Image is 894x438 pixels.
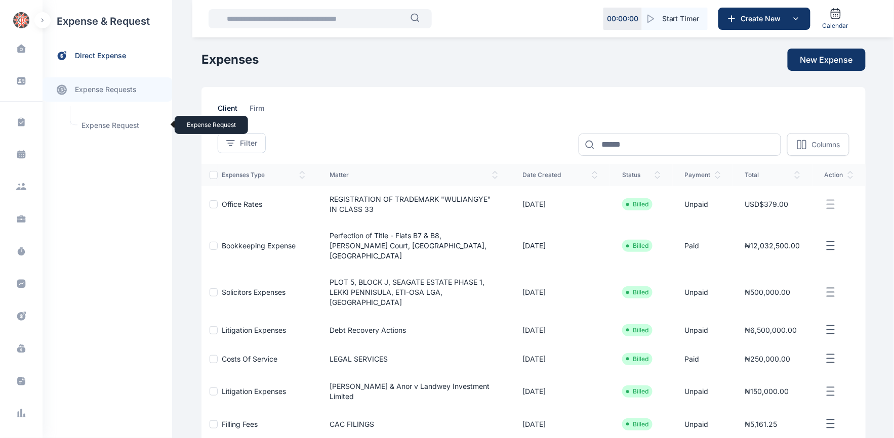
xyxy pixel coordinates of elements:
td: [DATE] [510,223,610,269]
span: firm [250,103,264,119]
td: REGISTRATION OF TRADEMARK "WULIANGYE" IN CLASS 33 [317,186,510,223]
span: ₦5,161.25 [745,420,778,428]
span: ₦150,000.00 [745,387,789,396]
span: ₦250,000.00 [745,355,791,363]
a: expense requests [43,77,172,102]
a: Litigation Expenses [222,326,286,334]
span: status [622,171,661,179]
li: Billed [626,355,648,363]
span: Filter [240,138,257,148]
a: firm [250,103,276,119]
td: Unpaid [673,373,733,410]
td: Unpaid [673,316,733,344]
button: Start Timer [642,8,708,30]
td: [DATE] [510,344,610,373]
h1: Expenses [201,52,259,68]
span: ₦500,000.00 [745,288,791,296]
p: Columns [811,140,840,150]
span: client [218,103,237,119]
td: [DATE] [510,269,610,316]
button: Filter [218,133,266,153]
li: Billed [626,420,648,428]
li: Billed [626,242,648,250]
li: Billed [626,326,648,334]
a: Solicitors Expenses [222,288,286,296]
li: Billed [626,387,648,396]
span: date created [522,171,598,179]
td: Paid [673,223,733,269]
a: Office Rates [222,200,262,208]
p: 00 : 00 : 00 [607,14,638,24]
span: matter [330,171,498,179]
a: direct expense [43,42,172,69]
li: Billed [626,200,648,208]
span: payment [685,171,721,179]
span: expenses type [222,171,305,179]
td: [PERSON_NAME] & Anor v Landwey Investment Limited [317,373,510,410]
td: Unpaid [673,269,733,316]
span: Calendar [823,22,849,30]
li: Billed [626,288,648,296]
span: ₦6,500,000.00 [745,326,797,334]
a: Costs of Service [222,355,277,363]
button: Create New [718,8,810,30]
td: [DATE] [510,316,610,344]
td: Perfection of Title - Flats B7 & B8, [PERSON_NAME] Court, [GEOGRAPHIC_DATA], [GEOGRAPHIC_DATA] [317,223,510,269]
a: Expense RequestExpense Request [75,116,167,135]
button: Columns [787,133,849,156]
td: PLOT 5, BLOCK J, SEAGATE ESTATE PHASE 1, LEKKI PENNISULA, ETI-OSA LGA, [GEOGRAPHIC_DATA] [317,269,510,316]
td: Unpaid [673,186,733,223]
span: action [825,171,854,179]
span: direct expense [75,51,126,61]
button: New Expense [788,49,866,71]
span: total [745,171,800,179]
td: Debt Recovery Actions [317,316,510,344]
td: [DATE] [510,373,610,410]
td: LEGAL SERVICES [317,344,510,373]
a: client [218,103,250,119]
span: USD$379.00 [745,200,789,208]
a: Litigation Expenses [222,387,286,396]
td: [DATE] [510,186,610,223]
span: New Expense [800,54,853,66]
div: expense requests [43,69,172,102]
span: Start Timer [662,14,700,24]
a: Bookkeeping Expense [222,241,296,250]
span: Expense Request [75,116,167,135]
td: Paid [673,344,733,373]
a: Calendar [819,4,853,34]
a: Filling Fees [222,420,258,428]
span: Create New [737,14,790,24]
span: ₦12,032,500.00 [745,241,800,250]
